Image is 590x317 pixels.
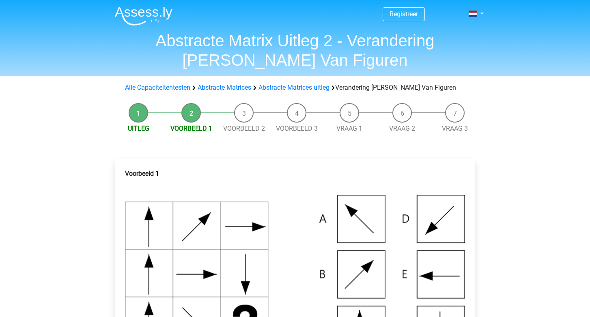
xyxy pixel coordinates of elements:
a: Voorbeeld 3 [276,125,318,132]
img: Assessly [115,6,172,26]
a: Vraag 2 [389,125,415,132]
a: Voorbeeld 2 [223,125,265,132]
a: Alle Capaciteitentesten [125,84,190,91]
a: Uitleg [128,125,149,132]
a: Vraag 1 [336,125,362,132]
a: Abstracte Matrices uitleg [258,84,329,91]
a: Abstracte Matrices [198,84,251,91]
a: Registreer [390,10,418,18]
a: Voorbeeld 1 [170,125,212,132]
b: Voorbeeld 1 [125,170,159,177]
div: Verandering [PERSON_NAME] Van Figuren [122,83,468,93]
h1: Abstracte Matrix Uitleg 2 - Verandering [PERSON_NAME] Van Figuren [108,31,482,70]
a: Vraag 3 [442,125,468,132]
